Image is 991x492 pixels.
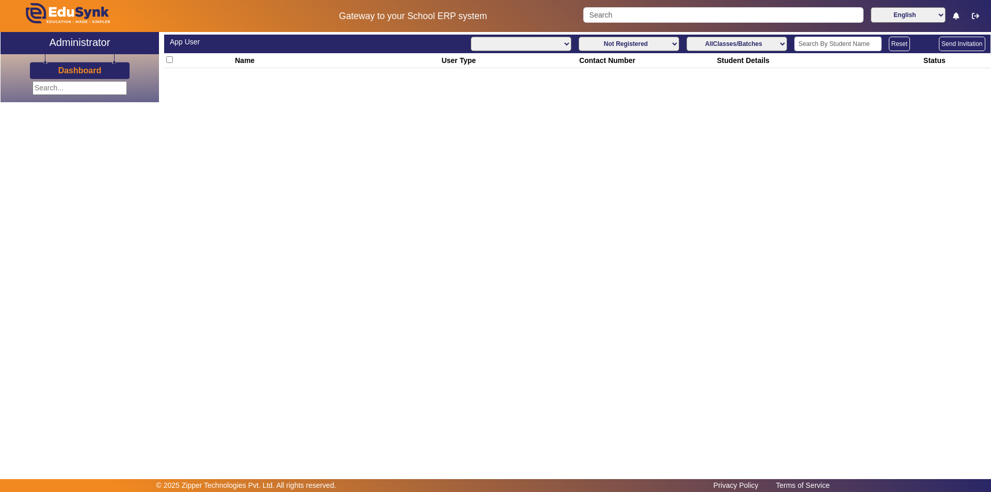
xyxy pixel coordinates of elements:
[50,36,110,49] h2: Administrator
[170,37,572,47] div: App User
[583,7,863,23] input: Search
[794,37,882,51] input: Search By Student Name
[33,81,127,95] input: Search...
[253,11,572,22] h5: Gateway to your School ERP system
[922,53,990,68] th: Status
[889,37,910,51] button: Reset
[1,32,159,54] a: Administrator
[715,53,921,68] th: Student Details
[440,53,578,68] th: User Type
[578,53,715,68] th: Contact Number
[939,37,985,51] button: Send Invitation
[708,479,763,492] a: Privacy Policy
[58,65,102,76] a: Dashboard
[156,480,337,491] p: © 2025 Zipper Technologies Pvt. Ltd. All rights reserved.
[233,53,440,68] th: Name
[58,66,102,75] h3: Dashboard
[771,479,835,492] a: Terms of Service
